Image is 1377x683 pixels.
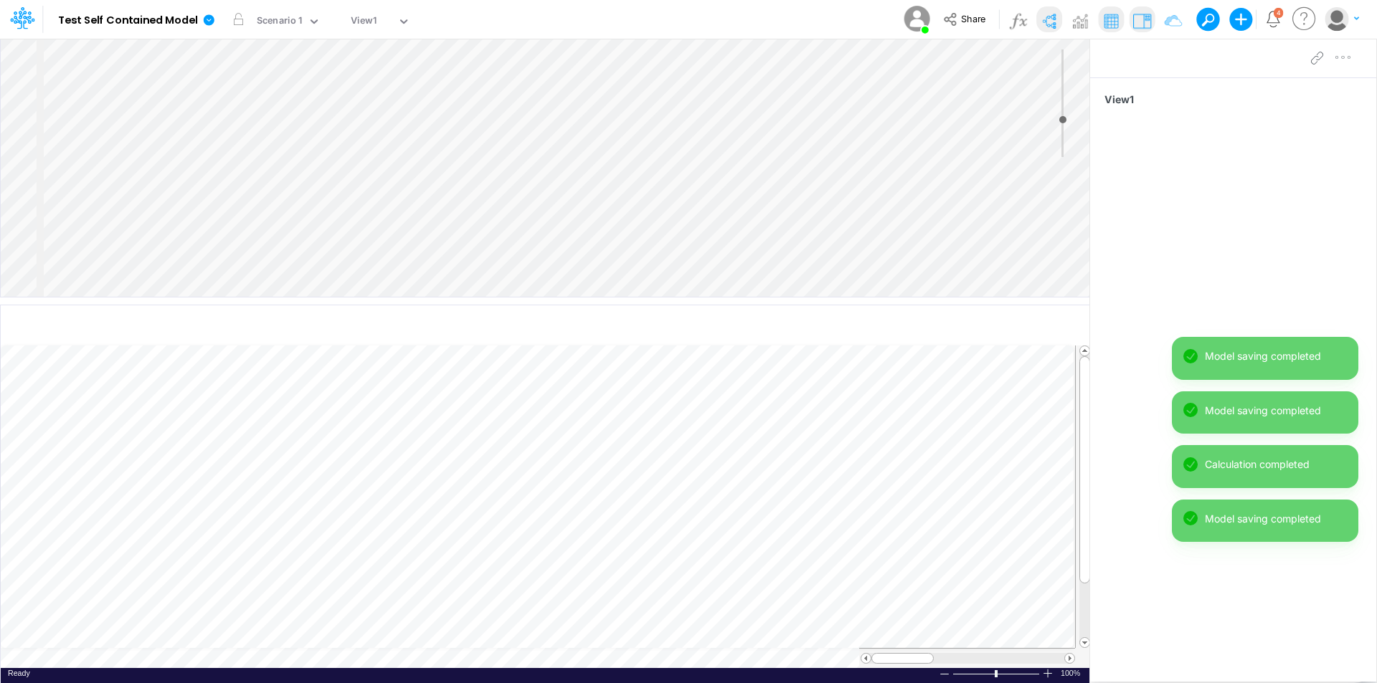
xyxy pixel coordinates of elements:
b: Test Self Contained Model [58,14,197,27]
iframe: FastComments [1104,118,1376,317]
span: Ready [8,669,30,677]
span: 100% [1061,668,1082,679]
div: Zoom In [1042,668,1054,679]
span: View1 [1104,92,1368,107]
div: In Ready mode [8,668,30,679]
div: Zoom Out [939,669,950,679]
div: Scenario 1 [257,14,303,30]
div: Model saving completed [1205,511,1347,526]
div: View1 [351,14,377,30]
div: Zoom level [1061,668,1082,679]
div: Model saving completed [1205,403,1347,418]
div: Zoom [995,670,998,677]
input: Type a title here [13,312,777,341]
button: Share [936,9,995,31]
div: 4 unread items [1277,9,1281,16]
div: Zoom [952,668,1042,679]
img: User Image Icon [901,3,933,35]
div: Calculation completed [1205,457,1347,472]
div: Model saving completed [1205,348,1347,363]
span: Share [961,13,985,24]
a: Notifications [1265,11,1282,27]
